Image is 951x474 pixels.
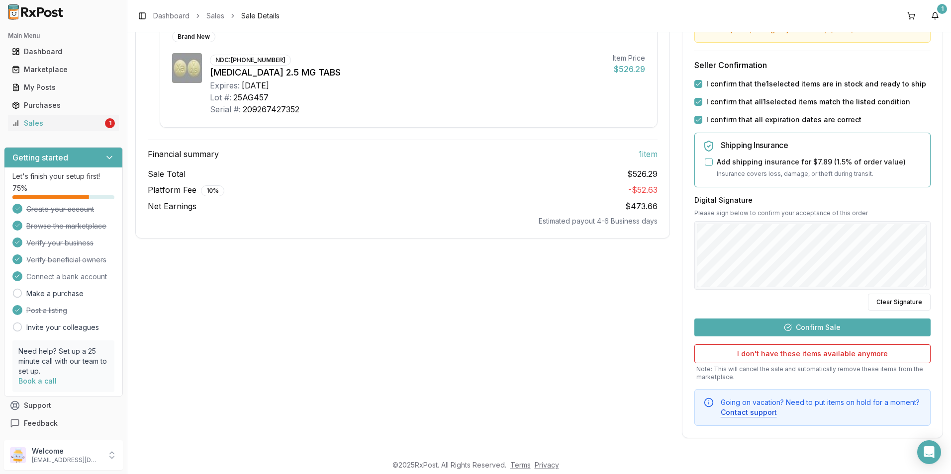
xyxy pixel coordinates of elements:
[148,216,658,226] div: Estimated payout 4-6 Business days
[210,55,291,66] div: NDC: [PHONE_NUMBER]
[694,195,931,205] h3: Digital Signature
[26,221,106,231] span: Browse the marketplace
[105,118,115,128] div: 1
[721,407,777,417] button: Contact support
[625,201,658,211] span: $473.66
[4,4,68,20] img: RxPost Logo
[233,91,269,103] div: 25AG457
[613,53,645,63] div: Item Price
[627,168,658,180] span: $526.29
[32,456,101,464] p: [EMAIL_ADDRESS][DOMAIN_NAME]
[148,184,224,196] span: Platform Fee
[613,63,645,75] div: $526.29
[26,306,67,316] span: Post a listing
[4,79,123,95] button: My Posts
[706,79,926,89] label: I confirm that the 1 selected items are in stock and ready to ship
[694,344,931,363] button: I don't have these items available anymore
[12,100,115,110] div: Purchases
[8,61,119,79] a: Marketplace
[717,169,922,179] p: Insurance covers loss, damage, or theft during transit.
[12,65,115,75] div: Marketplace
[8,79,119,96] a: My Posts
[694,59,931,71] h3: Seller Confirmation
[4,414,123,432] button: Feedback
[628,185,658,195] span: - $52.63
[26,255,106,265] span: Verify beneficial owners
[24,418,58,428] span: Feedback
[210,91,231,103] div: Lot #:
[26,238,94,248] span: Verify your business
[243,103,299,115] div: 209267427352
[639,148,658,160] span: 1 item
[4,62,123,78] button: Marketplace
[148,148,219,160] span: Financial summary
[8,43,119,61] a: Dashboard
[148,168,186,180] span: Sale Total
[12,118,103,128] div: Sales
[18,346,108,376] p: Need help? Set up a 25 minute call with our team to set up.
[706,115,861,125] label: I confirm that all expiration dates are correct
[12,171,114,181] p: Let's finish your setup first!
[153,11,190,21] a: Dashboard
[721,397,922,417] div: Going on vacation? Need to put items on hold for a moment?
[717,157,906,167] label: Add shipping insurance for $7.89 ( 1.5 % of order value)
[26,272,107,282] span: Connect a bank account
[4,115,123,131] button: Sales1
[868,294,931,311] button: Clear Signature
[26,322,99,332] a: Invite your colleagues
[694,365,931,381] p: Note: This will cancel the sale and automatically remove these items from the marketplace.
[242,79,269,91] div: [DATE]
[12,152,68,163] h3: Getting started
[18,377,57,385] a: Book a call
[32,446,101,456] p: Welcome
[12,82,115,92] div: My Posts
[26,289,84,299] a: Make a purchase
[694,209,931,217] p: Please sign below to confirm your acceptance of this order
[917,440,941,464] div: Open Intercom Messenger
[201,185,224,196] div: 10 %
[535,461,559,469] a: Privacy
[153,11,280,21] nav: breadcrumb
[927,8,943,24] button: 1
[937,4,947,14] div: 1
[10,447,26,463] img: User avatar
[148,200,196,212] span: Net Earnings
[12,183,27,193] span: 75 %
[4,44,123,60] button: Dashboard
[8,32,119,40] h2: Main Menu
[26,204,94,214] span: Create your account
[4,97,123,113] button: Purchases
[210,66,605,79] div: [MEDICAL_DATA] 2.5 MG TABS
[210,79,240,91] div: Expires:
[172,53,202,83] img: Xarelto 2.5 MG TABS
[8,114,119,132] a: Sales1
[721,141,922,149] h5: Shipping Insurance
[706,97,910,107] label: I confirm that all 1 selected items match the listed condition
[241,11,280,21] span: Sale Details
[694,318,931,336] button: Confirm Sale
[172,31,215,42] div: Brand New
[210,103,241,115] div: Serial #:
[8,96,119,114] a: Purchases
[12,47,115,57] div: Dashboard
[510,461,531,469] a: Terms
[206,11,224,21] a: Sales
[4,396,123,414] button: Support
